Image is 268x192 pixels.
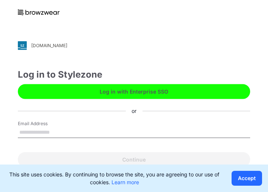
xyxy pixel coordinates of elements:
[232,171,262,186] button: Accept
[112,179,139,185] a: Learn more
[18,120,70,127] label: Email Address
[126,107,142,115] div: or
[18,41,27,50] img: svg+xml;base64,PHN2ZyB3aWR0aD0iMjgiIGhlaWdodD0iMjgiIHZpZXdCb3g9IjAgMCAyOCAyOCIgZmlsbD0ibm9uZSIgeG...
[18,41,250,50] a: [DOMAIN_NAME]
[31,43,67,48] div: [DOMAIN_NAME]
[18,68,250,81] div: Log in to Stylezone
[18,9,59,15] img: browzwear-logo.73288ffb.svg
[6,170,223,186] p: This site uses cookies. By continuing to browse the site, you are agreeing to our use of cookies.
[18,84,250,99] button: Log in with Enterprise SSO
